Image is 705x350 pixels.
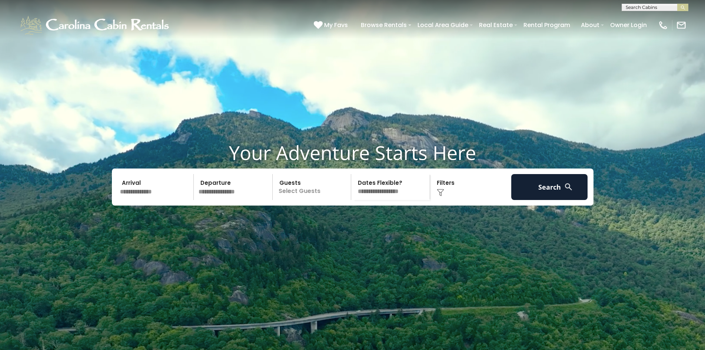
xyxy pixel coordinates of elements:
[414,19,472,31] a: Local Area Guide
[658,20,668,30] img: phone-regular-white.png
[437,189,444,196] img: filter--v1.png
[520,19,574,31] a: Rental Program
[606,19,651,31] a: Owner Login
[475,19,516,31] a: Real Estate
[511,174,588,200] button: Search
[676,20,686,30] img: mail-regular-white.png
[19,14,172,36] img: White-1-1-2.png
[577,19,603,31] a: About
[564,182,573,191] img: search-regular-white.png
[314,20,350,30] a: My Favs
[275,174,351,200] p: Select Guests
[357,19,410,31] a: Browse Rentals
[324,20,348,30] span: My Favs
[6,141,699,164] h1: Your Adventure Starts Here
